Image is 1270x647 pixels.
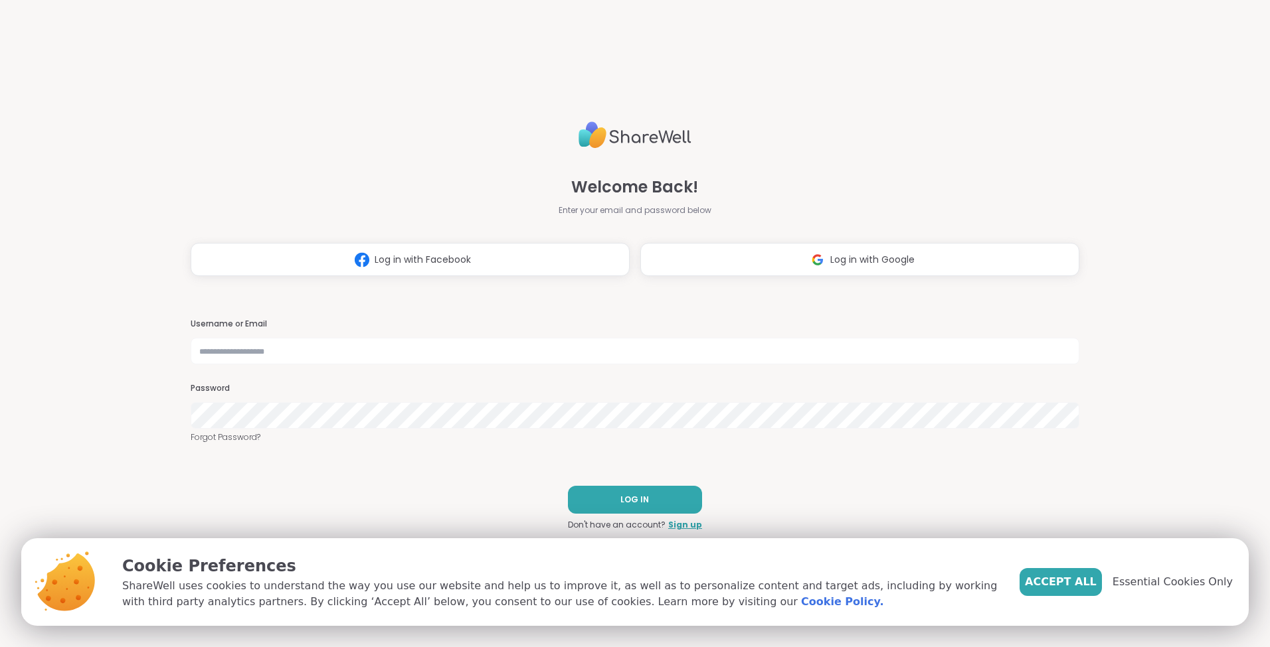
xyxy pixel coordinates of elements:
[191,319,1079,330] h3: Username or Email
[620,494,649,506] span: LOG IN
[375,253,471,267] span: Log in with Facebook
[1113,574,1233,590] span: Essential Cookies Only
[191,243,630,276] button: Log in with Facebook
[571,175,698,199] span: Welcome Back!
[1025,574,1097,590] span: Accept All
[191,431,1079,443] a: Forgot Password?
[668,519,702,531] a: Sign up
[349,248,375,272] img: ShareWell Logomark
[568,519,666,531] span: Don't have an account?
[1020,568,1102,596] button: Accept All
[830,253,915,267] span: Log in with Google
[579,116,691,154] img: ShareWell Logo
[805,248,830,272] img: ShareWell Logomark
[640,243,1079,276] button: Log in with Google
[122,554,998,578] p: Cookie Preferences
[559,204,711,216] span: Enter your email and password below
[191,383,1079,394] h3: Password
[568,486,702,514] button: LOG IN
[801,594,883,610] a: Cookie Policy.
[122,578,998,610] p: ShareWell uses cookies to understand the way you use our website and help us to improve it, as we...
